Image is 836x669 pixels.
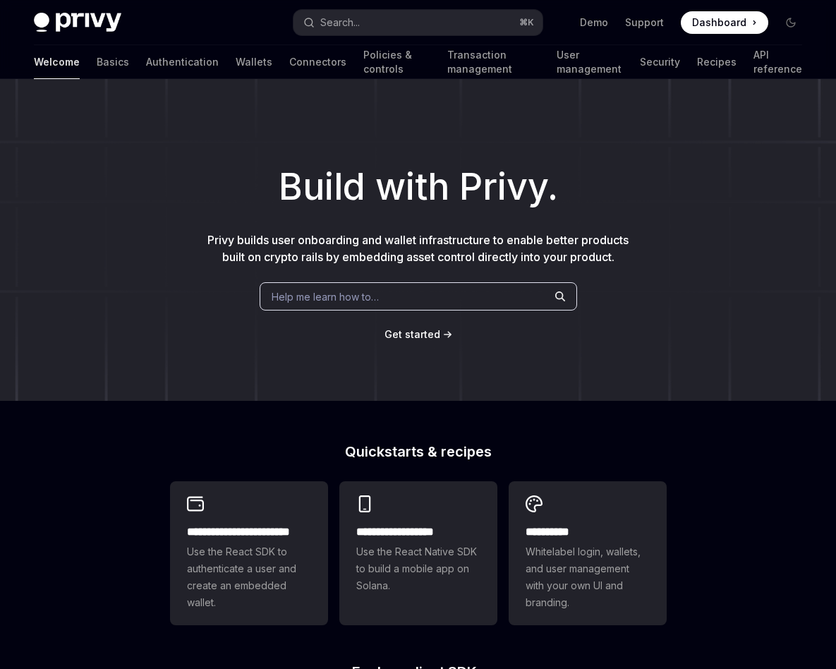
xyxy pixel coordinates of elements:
[187,543,311,611] span: Use the React SDK to authenticate a user and create an embedded wallet.
[207,233,629,264] span: Privy builds user onboarding and wallet infrastructure to enable better products built on crypto ...
[753,45,802,79] a: API reference
[557,45,622,79] a: User management
[97,45,129,79] a: Basics
[640,45,680,79] a: Security
[23,159,813,215] h1: Build with Privy.
[363,45,430,79] a: Policies & controls
[580,16,608,30] a: Demo
[692,16,746,30] span: Dashboard
[447,45,540,79] a: Transaction management
[293,10,542,35] button: Open search
[780,11,802,34] button: Toggle dark mode
[34,13,121,32] img: dark logo
[272,289,379,304] span: Help me learn how to…
[356,543,480,594] span: Use the React Native SDK to build a mobile app on Solana.
[384,327,440,342] a: Get started
[509,481,667,625] a: **** *****Whitelabel login, wallets, and user management with your own UI and branding.
[146,45,219,79] a: Authentication
[320,14,360,31] div: Search...
[289,45,346,79] a: Connectors
[170,445,667,459] h2: Quickstarts & recipes
[519,17,534,28] span: ⌘ K
[526,543,650,611] span: Whitelabel login, wallets, and user management with your own UI and branding.
[236,45,272,79] a: Wallets
[625,16,664,30] a: Support
[681,11,768,34] a: Dashboard
[384,328,440,340] span: Get started
[34,45,80,79] a: Welcome
[339,481,497,625] a: **** **** **** ***Use the React Native SDK to build a mobile app on Solana.
[697,45,737,79] a: Recipes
